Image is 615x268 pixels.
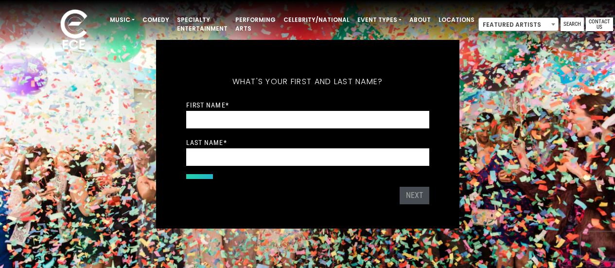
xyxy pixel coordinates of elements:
[478,18,559,31] span: Featured Artists
[186,138,227,147] label: Last Name
[405,12,435,28] a: About
[435,12,478,28] a: Locations
[561,18,584,31] a: Search
[186,64,429,99] h5: What's your first and last name?
[280,12,353,28] a: Celebrity/National
[231,12,280,37] a: Performing Arts
[353,12,405,28] a: Event Types
[173,12,231,37] a: Specialty Entertainment
[50,7,98,54] img: ece_new_logo_whitev2-1.png
[586,18,613,31] a: Contact Us
[186,101,229,109] label: First Name
[479,18,558,32] span: Featured Artists
[106,12,139,28] a: Music
[139,12,173,28] a: Comedy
